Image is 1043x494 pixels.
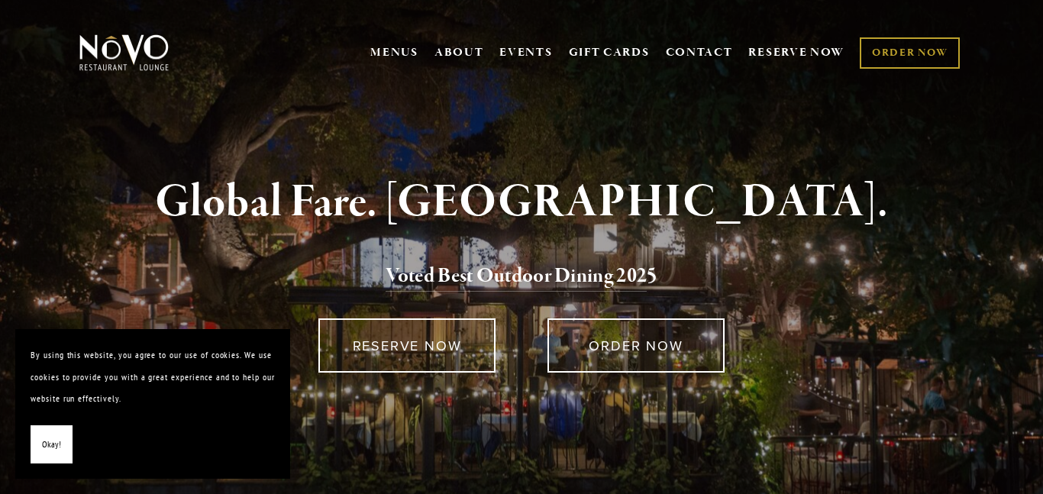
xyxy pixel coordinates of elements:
h2: 5 [103,260,940,292]
p: By using this website, you agree to our use of cookies. We use cookies to provide you with a grea... [31,344,275,410]
a: ORDER NOW [860,37,960,69]
span: Okay! [42,434,61,456]
img: Novo Restaurant &amp; Lounge [76,34,172,72]
button: Okay! [31,425,73,464]
a: ORDER NOW [547,318,725,373]
section: Cookie banner [15,329,290,479]
a: GIFT CARDS [569,38,650,67]
a: ABOUT [434,45,484,60]
a: RESERVE NOW [748,38,844,67]
a: Voted Best Outdoor Dining 202 [386,263,647,292]
a: EVENTS [499,45,552,60]
strong: Global Fare. [GEOGRAPHIC_DATA]. [155,173,887,231]
a: RESERVE NOW [318,318,496,373]
a: MENUS [370,45,418,60]
a: CONTACT [666,38,733,67]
